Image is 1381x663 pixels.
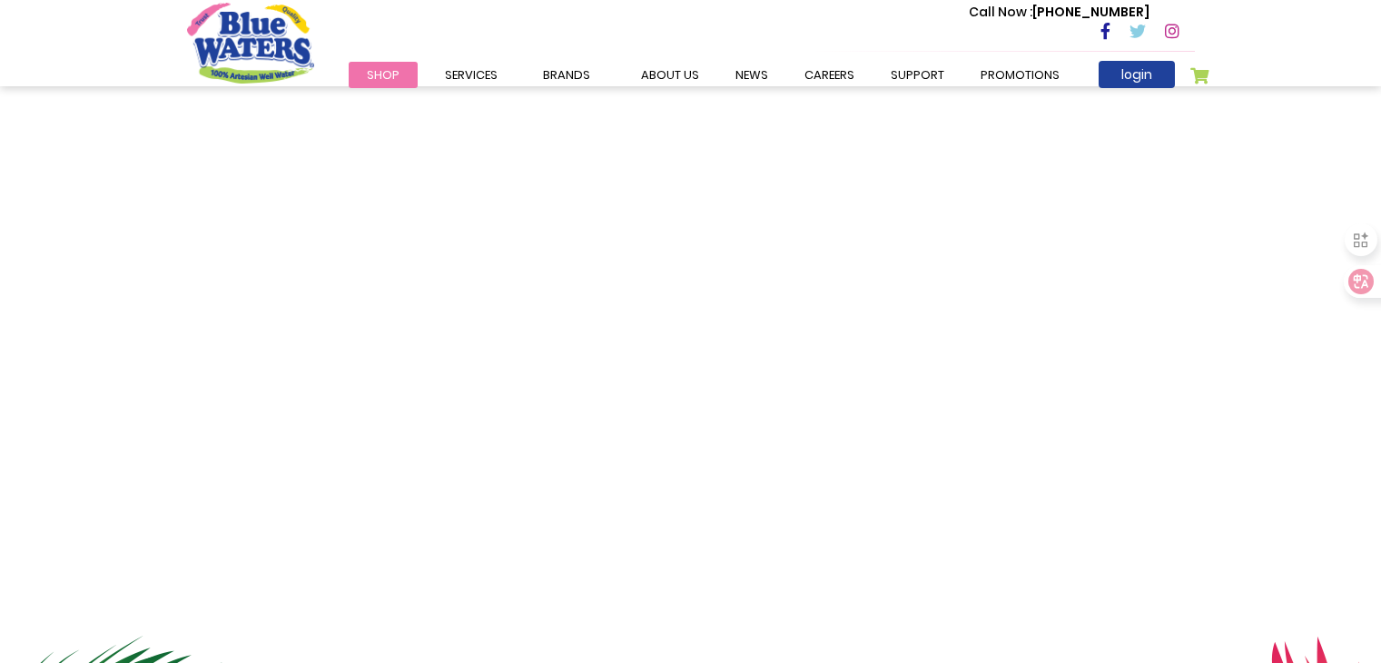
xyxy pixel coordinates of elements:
a: careers [786,62,873,88]
a: about us [623,62,717,88]
p: [PHONE_NUMBER] [969,3,1149,22]
span: Services [445,66,498,84]
a: store logo [187,3,314,83]
a: Promotions [962,62,1078,88]
a: support [873,62,962,88]
a: Brands [525,62,608,88]
span: Call Now : [969,3,1032,21]
span: Brands [543,66,590,84]
span: Shop [367,66,400,84]
a: Shop [349,62,418,88]
a: login [1099,61,1175,88]
a: Services [427,62,516,88]
a: News [717,62,786,88]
